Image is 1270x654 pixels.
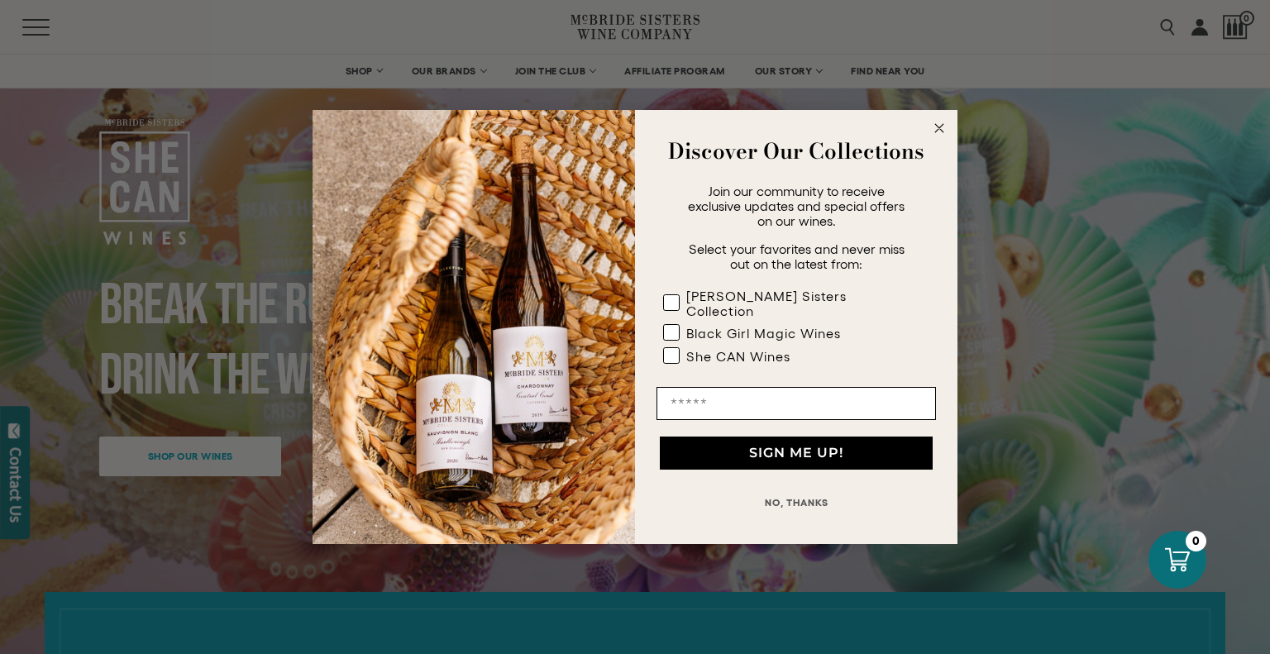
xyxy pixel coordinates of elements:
[686,326,841,341] div: Black Girl Magic Wines
[1186,531,1206,551] div: 0
[668,135,924,167] strong: Discover Our Collections
[660,437,933,470] button: SIGN ME UP!
[313,110,635,544] img: 42653730-7e35-4af7-a99d-12bf478283cf.jpeg
[686,289,903,318] div: [PERSON_NAME] Sisters Collection
[929,118,949,138] button: Close dialog
[686,349,790,364] div: She CAN Wines
[656,486,936,519] button: NO, THANKS
[656,387,936,420] input: Email
[688,184,905,228] span: Join our community to receive exclusive updates and special offers on our wines.
[689,241,905,271] span: Select your favorites and never miss out on the latest from:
